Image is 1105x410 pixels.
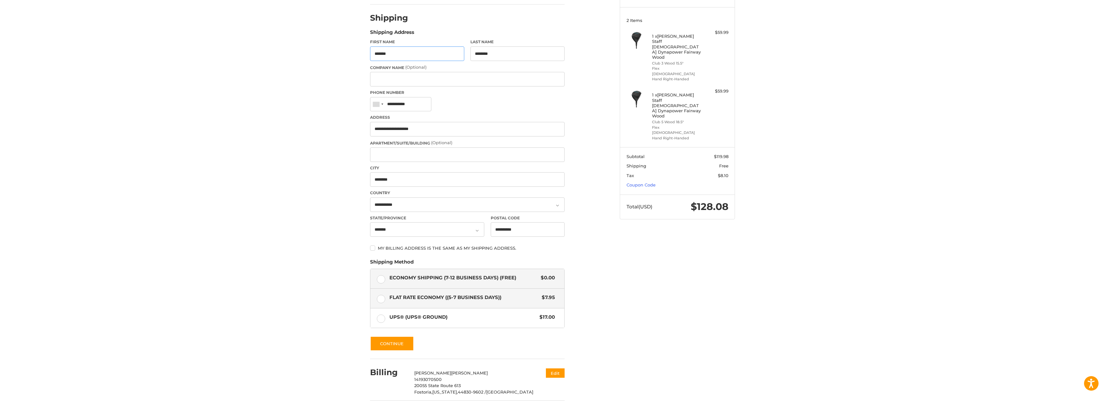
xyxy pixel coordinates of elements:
[652,34,701,60] h4: 1 x [PERSON_NAME] Staff [DEMOGRAPHIC_DATA] Dynapower Fairway Wood
[719,163,728,168] span: Free
[627,154,645,159] span: Subtotal
[431,140,452,145] small: (Optional)
[370,336,414,351] button: Continue
[414,377,442,382] span: 14193070500
[627,18,728,23] h3: 2 Items
[627,182,656,187] a: Coupon Code
[370,90,565,95] label: Phone Number
[370,140,565,146] label: Apartment/Suite/Building
[627,204,652,210] span: Total (USD)
[537,274,555,282] span: $0.00
[451,370,488,375] span: [PERSON_NAME]
[714,154,728,159] span: $119.98
[370,64,565,71] label: Company Name
[370,39,464,45] label: First Name
[370,190,565,196] label: Country
[370,367,408,377] h2: Billing
[432,389,458,395] span: [US_STATE],
[370,13,408,23] h2: Shipping
[718,173,728,178] span: $8.10
[470,39,565,45] label: Last Name
[652,92,701,118] h4: 1 x [PERSON_NAME] Staff [DEMOGRAPHIC_DATA] Dynapower Fairway Wood
[703,88,728,95] div: $59.99
[536,314,555,321] span: $17.00
[652,61,701,66] li: Club 3 Wood 15.5°
[1052,393,1105,410] iframe: Google Customer Reviews
[414,383,461,388] span: 20055 State Route 613
[703,29,728,36] div: $59.99
[691,201,728,213] span: $128.08
[370,165,565,171] label: City
[370,215,484,221] label: State/Province
[627,163,646,168] span: Shipping
[652,125,701,135] li: Flex [DEMOGRAPHIC_DATA]
[538,294,555,301] span: $7.95
[652,135,701,141] li: Hand Right-Handed
[652,119,701,125] li: Club 5 Wood 18.5°
[370,29,414,39] legend: Shipping Address
[652,76,701,82] li: Hand Right-Handed
[414,389,432,395] span: Fostoria,
[389,314,537,321] span: UPS® (UPS® Ground)
[546,368,565,378] button: Edit
[370,245,565,251] label: My billing address is the same as my shipping address.
[389,294,539,301] span: Flat Rate Economy ((5-7 Business Days))
[486,389,533,395] span: [GEOGRAPHIC_DATA]
[370,115,565,120] label: Address
[370,258,414,269] legend: Shipping Method
[458,389,486,395] span: 44830-9602 /
[414,370,451,375] span: [PERSON_NAME]
[627,173,634,178] span: Tax
[405,65,427,70] small: (Optional)
[491,215,565,221] label: Postal Code
[652,66,701,76] li: Flex [DEMOGRAPHIC_DATA]
[389,274,538,282] span: Economy Shipping (7-12 Business Days) (Free)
